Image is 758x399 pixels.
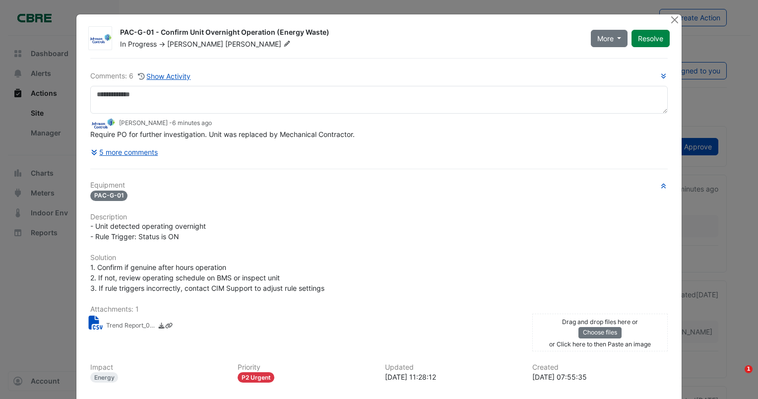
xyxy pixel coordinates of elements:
[669,14,680,25] button: Close
[385,363,520,372] h6: Updated
[90,143,159,161] button: 5 more comments
[90,263,324,292] span: 1. Confirm if genuine after hours operation 2. If not, review operating schedule on BMS or inspec...
[90,254,668,262] h6: Solution
[165,321,173,332] a: Copy link to clipboard
[90,70,191,82] div: Comments: 6
[532,372,668,382] div: [DATE] 07:55:35
[597,33,614,44] span: More
[89,34,112,44] img: Johnson Controls
[90,118,115,129] img: Johnson Controls
[120,40,157,48] span: In Progress
[745,365,753,373] span: 1
[119,119,212,128] small: [PERSON_NAME] -
[724,365,748,389] iframe: Intercom live chat
[106,321,156,332] small: Trend Report_06_27_2025_10_22_10.csv
[137,70,191,82] button: Show Activity
[562,318,638,326] small: Drag and drop files here or
[238,363,373,372] h6: Priority
[225,39,293,49] span: [PERSON_NAME]
[591,30,628,47] button: More
[159,40,165,48] span: ->
[90,181,668,190] h6: Equipment
[167,40,223,48] span: [PERSON_NAME]
[90,305,668,314] h6: Attachments: 1
[90,222,206,241] span: - Unit detected operating overnight - Rule Trigger: Status is ON
[385,372,520,382] div: [DATE] 11:28:12
[90,363,226,372] h6: Impact
[549,340,651,348] small: or Click here to then Paste an image
[90,213,668,221] h6: Description
[90,372,119,383] div: Energy
[532,363,668,372] h6: Created
[632,30,670,47] button: Resolve
[172,119,212,127] span: 2025-09-04 11:28:12
[238,372,275,383] div: P2 Urgent
[158,321,165,332] a: Download
[90,191,128,201] span: PAC-G-01
[120,27,579,39] div: PAC-G-01 - Confirm Unit Overnight Operation (Energy Waste)
[90,130,355,138] span: Require PO for further investigation. Unit was replaced by Mechanical Contractor.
